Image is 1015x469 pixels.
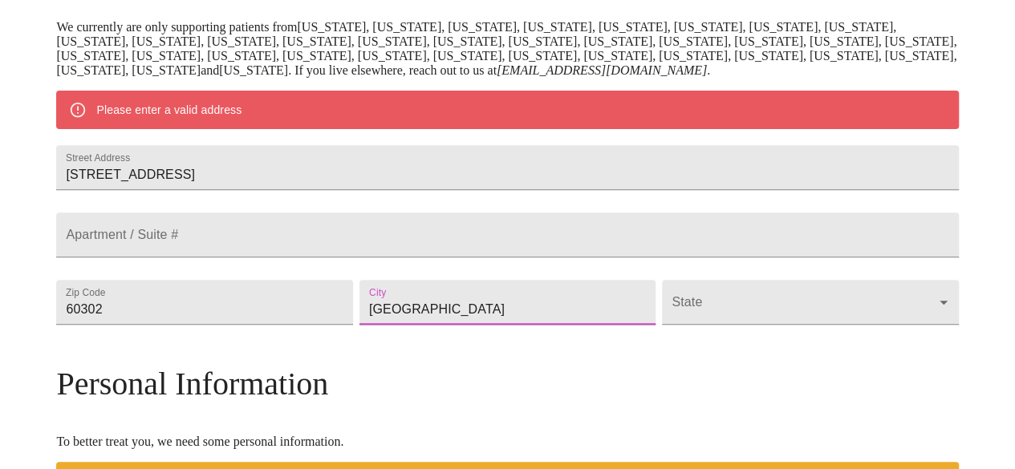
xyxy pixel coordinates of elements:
p: To better treat you, we need some personal information. [56,435,958,449]
em: [EMAIL_ADDRESS][DOMAIN_NAME] [497,63,707,77]
p: We currently are only supporting patients from [US_STATE], [US_STATE], [US_STATE], [US_STATE], [U... [56,20,958,78]
div: ​ [662,280,958,325]
div: Please enter a valid address [96,95,242,124]
h3: Personal Information [56,365,958,402]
